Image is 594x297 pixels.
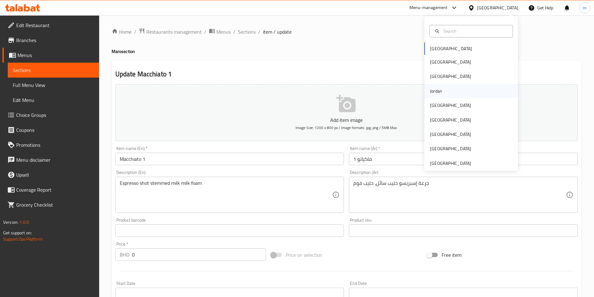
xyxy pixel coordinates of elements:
div: Menu-management [409,4,448,12]
a: Edit Menu [8,93,99,108]
div: [GEOGRAPHIC_DATA] [430,59,471,65]
li: / [204,28,206,36]
div: [GEOGRAPHIC_DATA] [430,131,471,138]
a: Grocery Checklist [2,197,99,212]
a: Menus [209,28,231,36]
h2: Update Macchiato 1 [115,69,578,79]
li: / [233,28,235,36]
a: Support.OpsPlatform [3,235,43,243]
button: Add item imageImage Size: 1200 x 800 px / Image formats: jpg, png / 5MB Max. [115,84,578,141]
a: Coupons [2,122,99,137]
textarea: جرعة إسبريسو حليب سائل، حليب فوم [353,180,566,210]
span: Grocery Checklist [16,201,94,208]
span: Promotions [16,141,94,149]
span: item / update [263,28,292,36]
span: 1.0.0 [19,218,29,226]
div: [GEOGRAPHIC_DATA] [430,73,471,80]
a: Restaurants management [139,28,202,36]
h4: Maro section [112,48,582,55]
p: Add item image [125,116,568,124]
span: Menu disclaimer [16,156,94,164]
span: Coupons [16,126,94,134]
nav: breadcrumb [112,28,582,36]
input: Please enter price [132,248,266,261]
span: Full Menu View [13,81,94,89]
input: Please enter product barcode [115,224,344,237]
span: Choice Groups [16,111,94,119]
input: Please enter product sku [349,224,578,237]
input: Enter name Ar [349,153,578,165]
div: [GEOGRAPHIC_DATA] [430,102,471,109]
p: BHD [120,251,129,258]
li: / [258,28,260,36]
a: Branches [2,33,99,48]
div: Jordan [430,88,442,94]
span: Get support on: [3,229,32,237]
div: [GEOGRAPHIC_DATA] [477,4,518,11]
a: Menu disclaimer [2,152,99,167]
a: Full Menu View [8,78,99,93]
div: [GEOGRAPHIC_DATA] [430,145,471,152]
span: Version: [3,218,18,226]
span: Coverage Report [16,186,94,194]
a: Upsell [2,167,99,182]
div: [GEOGRAPHIC_DATA] [430,160,471,167]
a: Sections [238,28,256,36]
span: Menus [216,28,231,36]
li: / [134,28,136,36]
span: Branches [16,36,94,44]
a: Sections [8,63,99,78]
div: [GEOGRAPHIC_DATA] [430,117,471,123]
a: Menus [2,48,99,63]
span: Edit Restaurant [16,22,94,29]
span: Sections [13,66,94,74]
a: Home [112,28,132,36]
a: Edit Restaurant [2,18,99,33]
span: Restaurants management [146,28,202,36]
span: Edit Menu [13,96,94,104]
input: Enter name En [115,153,344,165]
input: Search [441,28,509,35]
span: Upsell [16,171,94,179]
span: Menus [17,51,94,59]
textarea: Espresso shot stemmed milk milk foam [120,180,332,210]
a: Coverage Report [2,182,99,197]
span: Price on selection [286,251,322,259]
a: Promotions [2,137,99,152]
span: Free item [442,251,461,259]
span: m [583,4,587,11]
span: Image Size: 1200 x 800 px / Image formats: jpg, png / 5MB Max. [296,124,398,131]
a: Choice Groups [2,108,99,122]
